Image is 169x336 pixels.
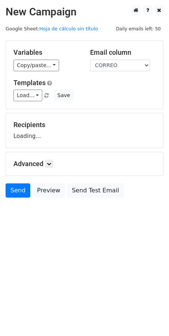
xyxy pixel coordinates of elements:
h2: New Campaign [6,6,163,18]
small: Google Sheet: [6,26,98,31]
a: Copy/paste... [13,60,59,71]
span: Daily emails left: 50 [113,25,163,33]
div: Loading... [13,121,156,140]
h5: Recipients [13,121,156,129]
h5: Variables [13,48,79,57]
h5: Email column [90,48,156,57]
button: Save [54,90,73,101]
a: Send [6,183,30,198]
a: Hoja de cálculo sin título [39,26,98,31]
a: Templates [13,79,46,87]
a: Daily emails left: 50 [113,26,163,31]
a: Load... [13,90,42,101]
a: Preview [32,183,65,198]
h5: Advanced [13,160,156,168]
a: Send Test Email [67,183,124,198]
